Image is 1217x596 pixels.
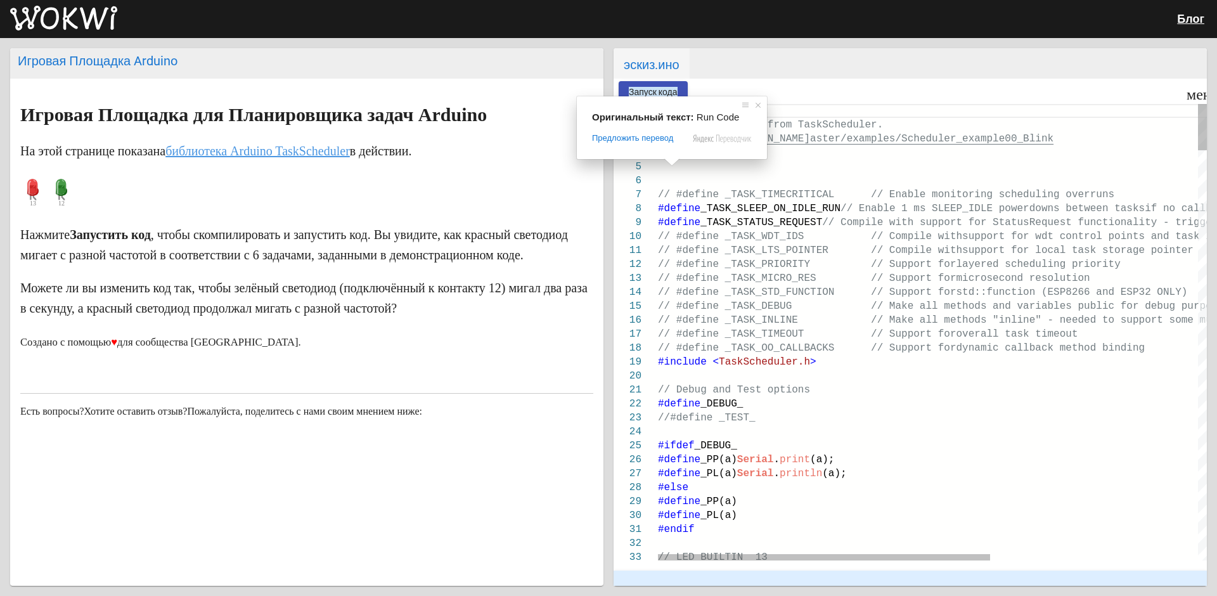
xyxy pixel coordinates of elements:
[658,342,956,354] span: // #define _TASK_OO_CALLBACKS // Support for
[20,104,487,125] ya-tr-span: Игровая Площадка для Планировщика задач Arduino
[810,133,1053,145] span: aster/examples/Scheduler_example00_Blink
[614,160,641,174] div: 5
[165,144,350,158] a: библиотека Arduino TaskScheduler
[737,454,774,465] span: Serial
[614,411,641,425] div: 23
[614,383,641,397] div: 21
[20,406,84,417] ya-tr-span: Есть вопросы?
[700,468,737,479] span: _PL(a)
[658,314,962,326] span: // #define _TASK_INLINE // Make all met
[956,259,1120,270] span: layered scheduling priority
[658,301,962,312] span: // #define _TASK_DEBUG // Make all met
[614,522,641,536] div: 31
[614,271,641,285] div: 13
[614,453,641,467] div: 26
[658,356,707,368] span: #include
[658,217,700,228] span: #define
[658,287,956,298] span: // #define _TASK_STD_FUNCTION // Support for
[20,336,111,348] ya-tr-span: Создано с помощью
[614,285,641,299] div: 14
[20,228,70,242] ya-tr-span: Нажмите
[810,454,834,465] span: (a);
[700,217,822,228] span: _TASK_STATUS_REQUEST
[658,496,700,507] span: #define
[20,228,568,262] ya-tr-span: , чтобы скомпилировать и запустить код. Вы увидите, как красный светодиод мигает с разной частото...
[614,257,641,271] div: 12
[840,203,1145,214] span: // Enable 1 ms SLEEP_IDLE powerdowns between tasks
[614,230,641,243] div: 10
[614,202,641,216] div: 8
[658,510,700,521] span: #define
[614,341,641,355] div: 18
[697,112,740,122] span: Run Code
[810,356,816,368] span: >
[18,53,177,68] ya-tr-span: Игровая Площадка Arduino
[20,281,588,315] ya-tr-span: Можете ли вы изменить код так, чтобы зелёный светодиод (подключённый к контакту 12) мигал два раз...
[70,228,151,242] ya-tr-span: Запустить код
[658,468,700,479] span: #define
[614,174,641,188] div: 6
[111,336,117,348] ya-tr-span: ♥
[614,536,641,550] div: 32
[592,112,694,122] span: Оригинальный текст:
[1177,12,1204,25] a: Блог
[614,369,641,383] div: 20
[700,454,737,465] span: _PP(a)
[614,188,641,202] div: 7
[962,189,1114,200] span: oring scheduling overruns
[614,481,641,495] div: 28
[658,440,695,451] span: #ifdef
[658,398,700,410] span: #define
[700,203,840,214] span: _TASK_SLEEP_ON_IDLE_RUN
[700,510,737,521] span: _PL(a)
[614,299,641,313] div: 15
[658,273,956,284] span: // #define _TASK_MICRO_RES // Support for
[614,467,641,481] div: 27
[658,259,956,270] span: // #define _TASK_PRIORITY // Support for
[658,203,700,214] span: #define
[187,406,422,417] ya-tr-span: Пожалуйста, поделитесь с нами своим мнением ниже:
[614,425,641,439] div: 24
[658,119,883,131] span: LED blink example from TaskScheduler.
[822,468,846,479] span: (a);
[658,328,956,340] span: // #define _TASK_TIMEOUT // Support for
[956,342,1145,354] span: dynamic callback method binding
[658,482,688,493] span: #else
[592,133,673,144] span: Предложить перевод
[614,439,641,453] div: 25
[658,552,768,563] span: // LED_BUILTIN 13
[956,328,1078,340] span: overall task timeout
[619,81,688,101] button: Запуск кода
[822,217,1126,228] span: // Compile with support for StatusRequest function
[780,454,810,465] span: print
[84,406,188,417] ya-tr-span: Хотите оставить отзыв?
[773,468,780,479] span: .
[629,87,678,97] ya-tr-span: Запуск кода
[658,412,756,424] span: //#define _TEST_
[658,524,695,535] span: #endif
[712,356,719,368] span: <
[10,6,117,31] img: Вокви
[614,509,641,522] div: 30
[614,216,641,230] div: 9
[658,384,810,396] span: // Debug and Test options
[614,550,641,564] div: 33
[737,468,774,479] span: Serial
[614,327,641,341] div: 17
[614,397,641,411] div: 22
[20,144,165,158] ya-tr-span: На этой странице показана
[773,454,780,465] span: .
[658,189,962,200] span: // #define _TASK_TIMECRITICAL // Enable monit
[700,496,737,507] span: _PP(a)
[956,273,1090,284] span: microsecond resolution
[614,313,641,327] div: 16
[658,231,962,242] span: // #define _TASK_WDT_IDS // Compile with
[658,245,962,256] span: // #define _TASK_LTS_POINTER // Compile with
[695,440,737,451] span: _DEBUG_
[614,243,641,257] div: 11
[614,495,641,509] div: 29
[700,398,743,410] span: _DEBUG_
[658,454,700,465] span: #define
[956,287,1187,298] span: std::function (ESP8266 and ESP32 ONLY)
